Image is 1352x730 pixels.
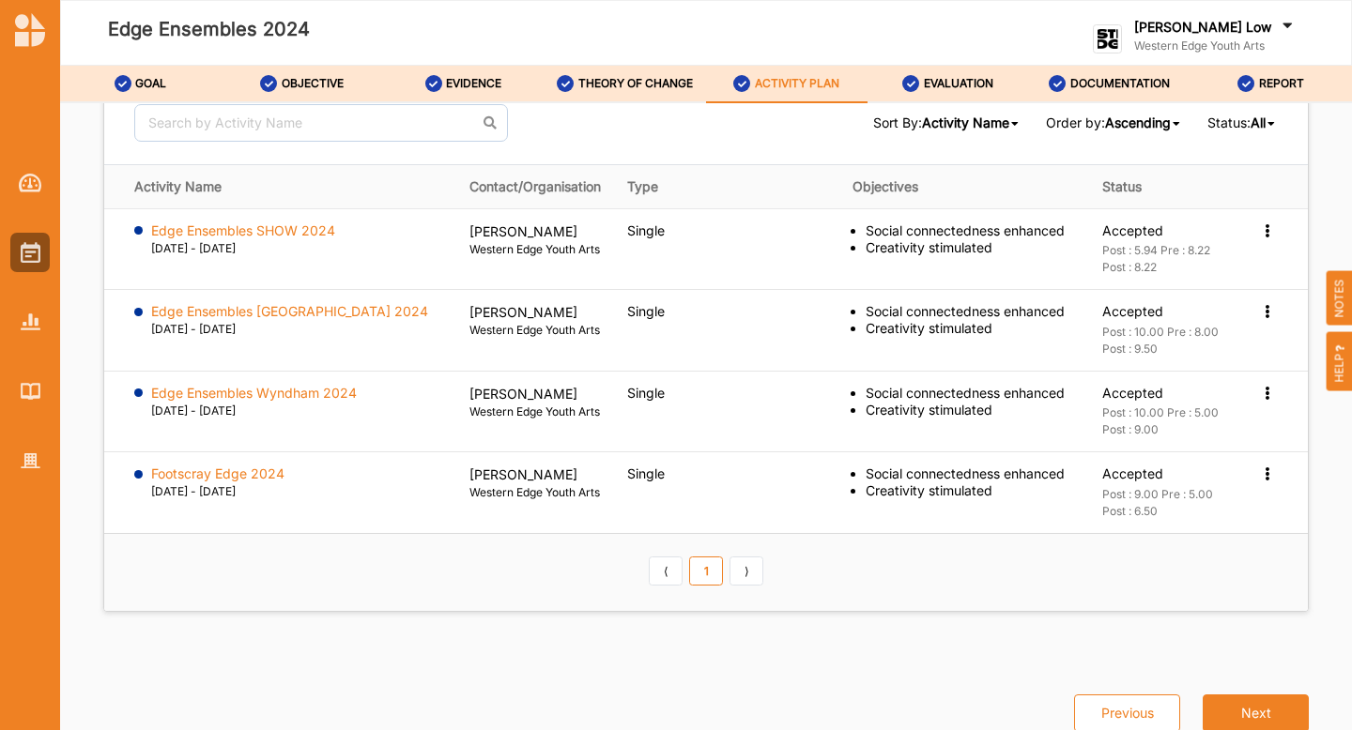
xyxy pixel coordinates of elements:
div: Post : 9.00 Pre : 5.00 [1102,486,1220,503]
label: Western Edge Youth Arts [469,403,601,420]
div: Accepted [1102,465,1220,482]
div: Social connectedness enhanced [866,465,1076,482]
label: [DATE] - [DATE] [151,403,236,419]
div: Social connectedness enhanced [866,303,1076,320]
img: logo [1093,24,1122,53]
p: [PERSON_NAME] [469,303,601,322]
label: REPORT [1259,76,1304,91]
label: Footscray Edge 2024 [151,465,284,482]
div: Creativity stimulated [866,482,1076,499]
a: Reports [10,302,50,342]
span: Activity Name [922,114,1009,130]
label: OBJECTIVE [282,76,344,91]
label: [PERSON_NAME] Low [1134,19,1271,36]
div: Post : 10.00 Pre : 8.00 [1102,324,1220,341]
span: Sort By: [873,114,1022,131]
img: Organisation [21,453,40,469]
label: THEORY OF CHANGE [578,76,693,91]
a: Organisation [10,441,50,480]
img: Reports [21,313,40,329]
p: [PERSON_NAME] [469,222,601,241]
a: Dashboard [10,163,50,203]
span: Single [627,465,665,481]
input: Search by Activity Name [134,104,508,142]
span: Order by: [1046,114,1183,131]
label: Edge Ensembles [GEOGRAPHIC_DATA] 2024 [151,303,428,320]
div: Social connectedness enhanced [866,222,1076,239]
label: Western Edge Youth Arts [1134,38,1297,53]
div: Pagination Navigation [646,556,767,588]
span: Status: [1207,114,1278,131]
div: Post : 9.50 [1102,341,1220,357]
label: [DATE] - [DATE] [151,240,236,257]
div: Post : 9.00 [1102,421,1220,438]
span: Ascending [1105,114,1171,130]
label: GOAL [135,76,166,91]
div: Creativity stimulated [866,402,1076,418]
label: Western Edge Youth Arts [469,484,601,501]
img: Library [21,383,40,399]
div: Social connectedness enhanced [866,385,1076,402]
p: [PERSON_NAME] [469,385,601,403]
label: Western Edge Youth Arts [469,241,601,258]
a: Edge Ensembles [GEOGRAPHIC_DATA] 2024 [151,303,428,319]
a: 1 [689,556,723,586]
div: Accepted [1102,385,1220,402]
div: Post : 8.22 [1102,259,1220,276]
div: Post : 5.94 Pre : 8.22 [1102,242,1220,259]
div: Post : 6.50 [1102,503,1220,520]
label: EVIDENCE [446,76,501,91]
span: Single [627,303,665,319]
a: Edge Ensembles SHOW 2024 [151,222,335,238]
label: Edge Ensembles Wyndham 2024 [151,385,357,402]
div: Accepted [1102,303,1220,320]
span: Contact/Organisation [469,178,601,194]
label: Edge Ensembles 2024 [108,14,310,45]
span: Status [1102,178,1142,194]
label: Western Edge Youth Arts [469,322,601,339]
span: All [1251,114,1266,130]
span: Objectives [853,178,918,194]
a: Library [10,372,50,411]
span: Activity Name [134,178,222,194]
label: [DATE] - [DATE] [151,483,236,500]
a: Activities [10,233,50,272]
a: Next item [730,556,763,586]
p: [PERSON_NAME] [469,465,601,484]
a: Previous item [649,556,683,586]
th: Type [614,164,839,208]
img: logo [15,13,45,47]
span: Single [627,385,665,401]
img: Activities [21,242,40,263]
div: Post : 10.00 Pre : 5.00 [1102,404,1220,421]
a: Footscray Edge 2024 [151,465,284,481]
label: Edge Ensembles SHOW 2024 [151,222,335,239]
div: Creativity stimulated [866,320,1076,337]
div: Accepted [1102,222,1220,239]
label: DOCUMENTATION [1070,76,1170,91]
a: Edge Ensembles Wyndham 2024 [151,385,357,401]
label: [DATE] - [DATE] [151,321,236,338]
div: Creativity stimulated [866,239,1076,256]
span: Single [627,222,665,238]
img: Dashboard [19,174,42,192]
label: ACTIVITY PLAN [755,76,839,91]
label: EVALUATION [924,76,993,91]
